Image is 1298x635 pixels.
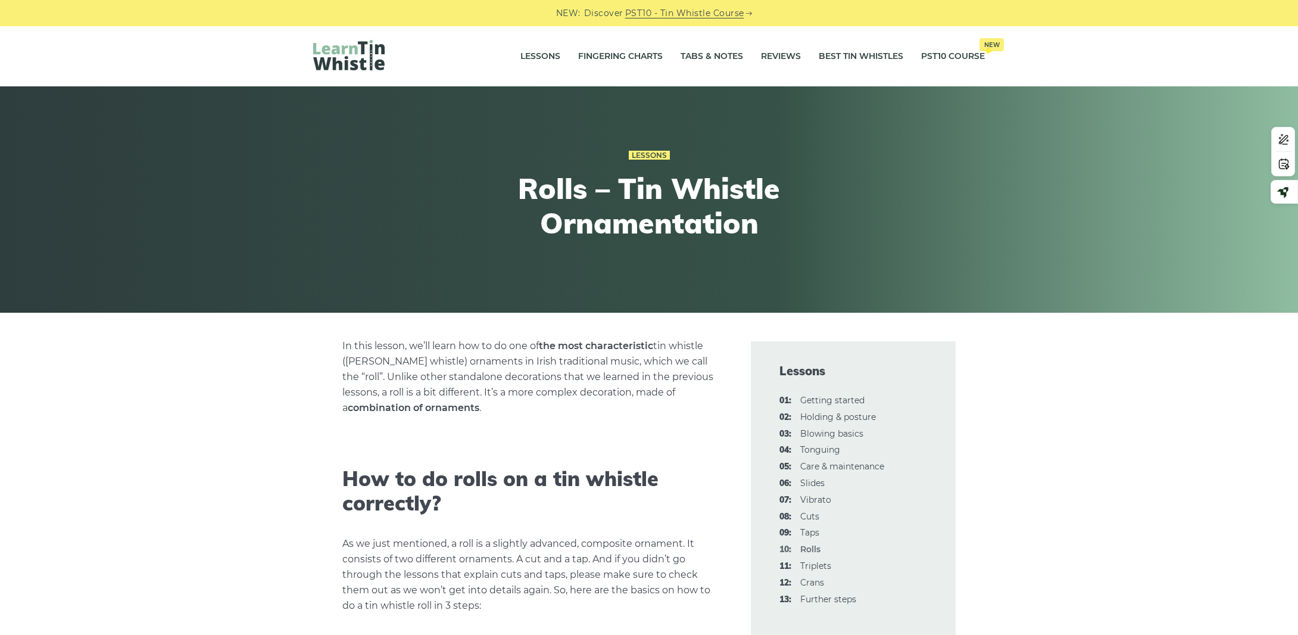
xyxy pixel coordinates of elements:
[800,461,884,472] a: 05:Care & maintenance
[800,594,856,605] a: 13:Further steps
[342,536,722,614] p: As we just mentioned, a roll is a slightly advanced, composite ornament. It consists of two diffe...
[979,38,1004,51] span: New
[800,511,819,522] a: 08:Cuts
[761,42,801,71] a: Reviews
[779,363,927,379] span: Lessons
[681,42,743,71] a: Tabs & Notes
[800,412,876,422] a: 02:Holding & posture
[921,42,985,71] a: PST10 CourseNew
[800,478,825,488] a: 06:Slides
[629,151,670,160] a: Lessons
[779,394,791,408] span: 01:
[779,543,791,557] span: 10:
[779,526,791,540] span: 09:
[779,460,791,474] span: 05:
[779,427,791,441] span: 03:
[348,402,479,413] strong: combination of ornaments
[800,544,820,555] strong: Rolls
[779,593,791,607] span: 13:
[779,410,791,425] span: 02:
[800,527,819,538] a: 09:Taps
[779,576,791,590] span: 12:
[779,559,791,574] span: 11:
[313,40,385,70] img: LearnTinWhistle.com
[800,395,865,406] a: 01:Getting started
[342,338,722,416] p: In this lesson, we’ll learn how to do one of tin whistle ([PERSON_NAME] whistle) ornaments in Iri...
[430,172,868,240] h1: Rolls – Tin Whistle Ornamentation
[779,510,791,524] span: 08:
[539,340,653,351] strong: the most characteristic
[342,467,722,516] h2: How to do rolls on a tin whistle correctly?
[800,577,824,588] a: 12:Crans
[779,493,791,508] span: 07:
[800,444,840,455] a: 04:Tonguing
[779,443,791,457] span: 04:
[578,42,663,71] a: Fingering Charts
[800,561,831,571] a: 11:Triplets
[819,42,903,71] a: Best Tin Whistles
[779,477,791,491] span: 06:
[520,42,560,71] a: Lessons
[800,428,863,439] a: 03:Blowing basics
[800,494,831,505] a: 07:Vibrato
